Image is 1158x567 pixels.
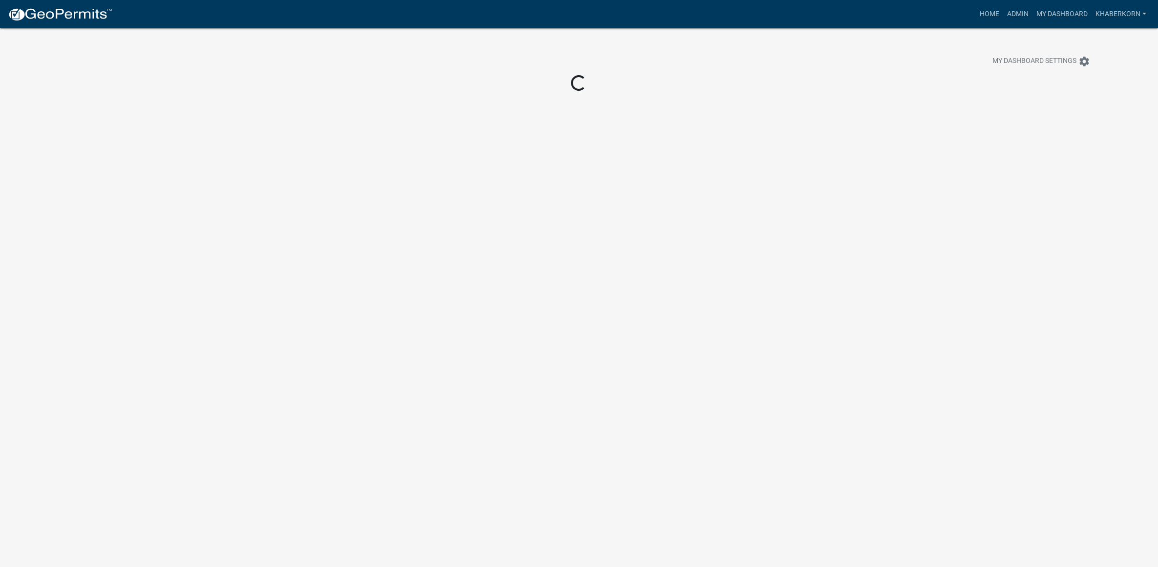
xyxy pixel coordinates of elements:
a: Home [976,5,1003,23]
a: Admin [1003,5,1032,23]
button: My Dashboard Settingssettings [985,52,1098,71]
i: settings [1078,56,1090,67]
a: My Dashboard [1032,5,1092,23]
span: My Dashboard Settings [992,56,1076,67]
a: khaberkorn [1092,5,1150,23]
